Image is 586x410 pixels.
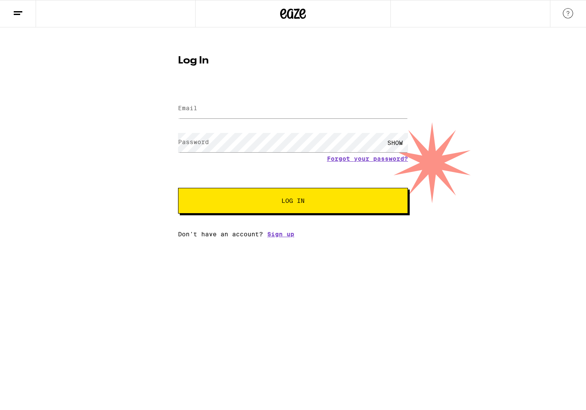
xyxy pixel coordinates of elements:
[267,231,294,238] a: Sign up
[327,155,408,162] a: Forgot your password?
[178,105,197,112] label: Email
[382,133,408,152] div: SHOW
[281,198,305,204] span: Log In
[178,231,408,238] div: Don't have an account?
[178,99,408,118] input: Email
[178,56,408,66] h1: Log In
[178,139,209,145] label: Password
[178,188,408,214] button: Log In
